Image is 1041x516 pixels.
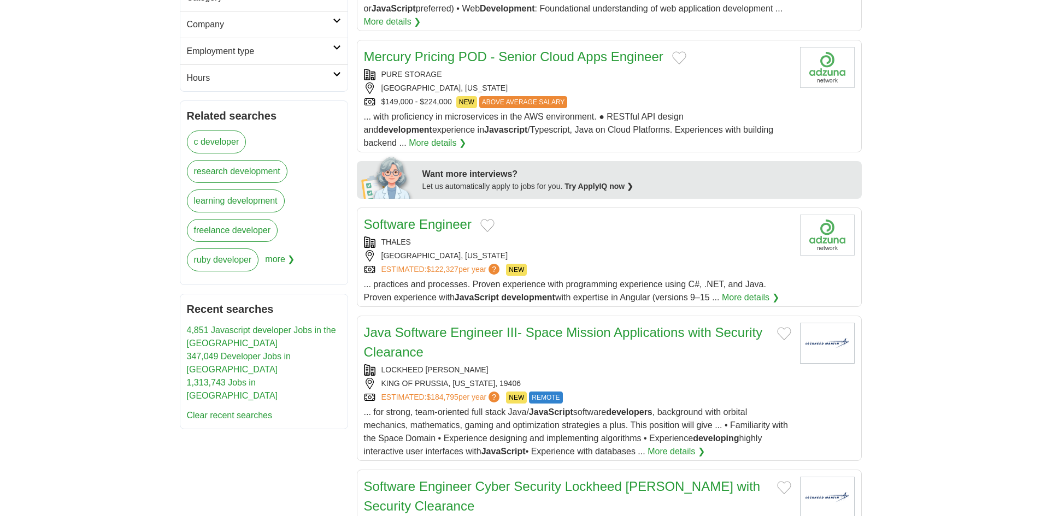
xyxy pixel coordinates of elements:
[480,219,495,232] button: Add to favorite jobs
[426,265,458,274] span: $122,327
[481,447,526,456] strong: JavaScript
[180,11,348,38] a: Company
[564,182,633,191] a: Try ApplyIQ now ❯
[187,248,259,271] a: ruby developer
[489,392,499,402] span: ?
[378,125,432,134] strong: development
[180,38,348,64] a: Employment type
[364,49,663,64] a: Mercury Pricing POD - Senior Cloud Apps Engineer
[265,248,295,278] span: more ❯
[381,392,502,404] a: ESTIMATED:$184,795per year?
[187,45,333,58] h2: Employment type
[180,64,348,91] a: Hours
[422,168,855,181] div: Want more interviews?
[187,189,285,212] a: learning development
[361,155,414,199] img: apply-iq-scientist.png
[364,325,763,359] a: Java Software Engineer III- Space Mission Applications with Security Clearance
[364,96,791,108] div: $149,000 - $224,000
[187,352,291,374] a: 347,049 Developer Jobs in [GEOGRAPHIC_DATA]
[800,323,855,364] img: Lockheed Martin logo
[372,4,416,13] strong: JavaScript
[187,411,273,420] a: Clear recent searches
[672,51,686,64] button: Add to favorite jobs
[187,18,333,31] h2: Company
[364,250,791,262] div: [GEOGRAPHIC_DATA], [US_STATE]
[606,407,652,417] strong: developers
[777,327,791,340] button: Add to favorite jobs
[364,479,761,513] a: Software Engineer Cyber Security Lockheed [PERSON_NAME] with Security Clearance
[381,264,502,276] a: ESTIMATED:$122,327per year?
[364,112,774,147] span: ... with proficiency in microservices in the AWS environment. ● RESTful API design and experience...
[187,219,278,242] a: freelance developer
[800,215,855,256] img: Thales logo
[364,280,766,302] span: ... practices and processes. Proven experience with programming experience using C#, .NET, and Ja...
[381,365,489,374] a: LOCKHEED [PERSON_NAME]
[426,393,458,401] span: $184,795
[506,392,527,404] span: NEW
[364,15,421,28] a: More details ❯
[648,445,705,458] a: More details ❯
[187,325,336,348] a: 4,851 Javascript developer Jobs in the [GEOGRAPHIC_DATA]
[455,293,499,302] strong: JavaScript
[187,108,341,124] h2: Related searches
[364,407,788,456] span: ... for strong, team-oriented full stack Java/ software , background with orbital mechanics, math...
[777,481,791,494] button: Add to favorite jobs
[422,181,855,192] div: Let us automatically apply to jobs for you.
[693,434,739,443] strong: developing
[529,392,562,404] span: REMOTE
[364,82,791,94] div: [GEOGRAPHIC_DATA], [US_STATE]
[506,264,527,276] span: NEW
[364,69,791,80] div: PURE STORAGE
[187,301,341,317] h2: Recent searches
[456,96,477,108] span: NEW
[800,47,855,88] img: Company logo
[187,378,278,400] a: 1,313,743 Jobs in [GEOGRAPHIC_DATA]
[364,378,791,389] div: KING OF PRUSSIA, [US_STATE], 19406
[364,217,472,232] a: Software Engineer
[187,72,333,85] h2: Hours
[722,291,779,304] a: More details ❯
[484,125,527,134] strong: Javascript
[501,293,555,302] strong: development
[489,264,499,275] span: ?
[409,137,466,150] a: More details ❯
[479,96,568,108] span: ABOVE AVERAGE SALARY
[529,407,573,417] strong: JavaScript
[187,160,287,183] a: research development
[187,131,246,153] a: c developer
[480,4,534,13] strong: Development
[381,238,411,246] a: THALES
